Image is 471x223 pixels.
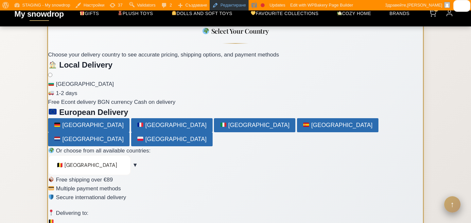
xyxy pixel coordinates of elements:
span: Select Your Country [211,26,269,35]
span: Cash on delivery [134,99,176,105]
span: [GEOGRAPHIC_DATA] [145,122,206,128]
span: [GEOGRAPHIC_DATA] [62,122,124,128]
img: 🇵🇱 [137,136,143,142]
img: 🇳🇱 [54,136,60,142]
img: 🇪🇺 [49,108,57,116]
img: 🇧🇬 [48,81,54,87]
span: [GEOGRAPHIC_DATA] [311,122,372,128]
img: 🇩🇪 [54,122,60,128]
a: My snowdrop [14,9,64,18]
a: Favourite Collections [245,8,323,18]
span: Local Delivery [59,60,113,69]
img: 🇫🇷 [137,122,143,128]
span: BGN currency [97,99,132,105]
button: 🇵🇱 [GEOGRAPHIC_DATA] [131,132,213,146]
span: Or choose from all available countries: [56,148,150,154]
a: Login to your account [442,6,457,20]
img: 💛 [251,11,255,15]
span: 1-2 days [56,90,77,96]
img: 🧸 [118,11,122,15]
button: ↑ [444,196,461,213]
button: 🇫🇷 [GEOGRAPHIC_DATA] [131,118,213,132]
input: 🇧🇬 [GEOGRAPHIC_DATA] 🚚 1-2 days Free Econt delivery BGN currency Cash on delivery [48,73,52,77]
img: 🇮🇹 [220,122,226,128]
img: 🇪🇸 [303,122,309,128]
span: [GEOGRAPHIC_DATA] [228,122,289,128]
img: 🏠 [49,61,57,69]
a: BRANDS [384,8,415,18]
button: 🇪🇸 [GEOGRAPHIC_DATA] [297,118,378,132]
img: 📦 [48,177,54,182]
span: Free shipping over €89 [56,177,113,183]
img: 💳 [48,185,54,191]
span: Multiple payment methods [56,185,121,192]
img: 🌍 [48,148,54,153]
div: Focus keyphrase not set [261,3,265,7]
button: 🇩🇪 [GEOGRAPHIC_DATA] [48,118,130,132]
span: ▼ [132,162,138,168]
img: 🚚 [48,90,54,95]
a: View your shopping cart [425,6,440,20]
img: 🛡️ [48,194,54,200]
span: Delivering to: [56,210,88,216]
button: 🇳🇱 [GEOGRAPHIC_DATA] [48,132,130,146]
a: Dolls and soft toys [166,8,238,18]
a: PLUSH TOYS [112,8,158,18]
img: 🌍 [202,28,209,34]
img: 👧 [172,11,176,15]
span: European Delivery [59,108,128,117]
img: 🎁 [80,11,84,15]
span: [PERSON_NAME] [407,3,442,8]
p: Choose your delivery country to see accurate pricing, shipping options, and payment methods [48,50,423,59]
span: Free Econt delivery [48,99,96,105]
a: GIFTS [74,8,104,18]
a: Cozy home [332,8,376,18]
span: [GEOGRAPHIC_DATA] [56,81,114,87]
img: 🏡 [337,11,342,15]
img: 📍 [48,210,54,215]
span: [GEOGRAPHIC_DATA] [62,136,124,142]
span: [GEOGRAPHIC_DATA] [145,136,206,142]
span: Secure international delivery [56,194,126,200]
button: 🇮🇹 [GEOGRAPHIC_DATA] [214,118,295,132]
